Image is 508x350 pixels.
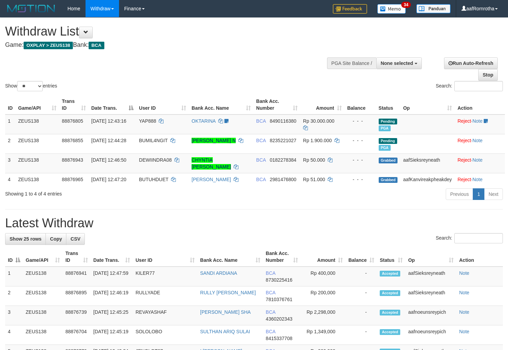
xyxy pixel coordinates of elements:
[405,306,456,325] td: aafnoeunsreypich
[256,177,266,182] span: BCA
[380,271,400,277] span: Accepted
[5,115,15,134] td: 1
[91,286,133,306] td: [DATE] 12:46:19
[457,118,471,124] a: Reject
[62,157,83,163] span: 88876943
[200,329,250,334] a: SULTHAN ARIQ SULAI
[266,297,292,302] span: Copy 7810376761 to clipboard
[62,138,83,143] span: 88876855
[139,177,168,182] span: BUTUHDUET
[346,306,377,325] td: -
[5,134,15,153] td: 2
[457,157,471,163] a: Reject
[256,118,266,124] span: BCA
[5,95,15,115] th: ID
[5,81,57,91] label: Show entries
[66,233,85,245] a: CSV
[400,95,455,115] th: Op: activate to sort column ascending
[133,247,197,267] th: User ID: activate to sort column ascending
[478,69,498,81] a: Stop
[63,267,91,286] td: 88876941
[91,325,133,345] td: [DATE] 12:45:19
[347,118,373,124] div: - - -
[379,138,397,144] span: Pending
[15,95,59,115] th: Game/API: activate to sort column ascending
[301,247,346,267] th: Amount: activate to sort column ascending
[91,138,126,143] span: [DATE] 12:44:28
[62,177,83,182] span: 88876965
[376,95,401,115] th: Status
[459,270,469,276] a: Note
[472,157,483,163] a: Note
[377,247,405,267] th: Status: activate to sort column ascending
[200,270,237,276] a: SANDI ARDIANA
[457,177,471,182] a: Reject
[270,118,297,124] span: Copy 8490116380 to clipboard
[300,95,344,115] th: Amount: activate to sort column ascending
[5,233,46,245] a: Show 25 rows
[139,138,168,143] span: BUMIL4NGIT
[5,216,503,230] h1: Latest Withdraw
[91,306,133,325] td: [DATE] 12:45:25
[405,325,456,345] td: aafnoeunsreypich
[455,115,505,134] td: ·
[197,247,263,267] th: Bank Acc. Name: activate to sort column ascending
[23,286,63,306] td: ZEUS138
[379,177,398,183] span: Grabbed
[301,286,346,306] td: Rp 200,000
[23,306,63,325] td: ZEUS138
[23,325,63,345] td: ZEUS138
[454,81,503,91] input: Search:
[5,188,207,197] div: Showing 1 to 4 of 4 entries
[5,247,23,267] th: ID: activate to sort column descending
[15,153,59,173] td: ZEUS138
[459,309,469,315] a: Note
[270,138,297,143] span: Copy 8235221027 to clipboard
[23,247,63,267] th: Game/API: activate to sort column ascending
[455,173,505,186] td: ·
[333,4,367,14] img: Feedback.jpg
[446,188,473,200] a: Previous
[133,267,197,286] td: KILER77
[416,4,451,13] img: panduan.png
[376,57,422,69] button: None selected
[346,325,377,345] td: -
[200,309,251,315] a: [PERSON_NAME] SHA
[455,95,505,115] th: Action
[5,3,57,14] img: MOTION_logo.png
[381,60,413,66] span: None selected
[436,81,503,91] label: Search:
[266,336,292,341] span: Copy 8415337708 to clipboard
[63,306,91,325] td: 88876739
[256,157,266,163] span: BCA
[303,157,325,163] span: Rp 50.000
[436,233,503,243] label: Search:
[189,95,253,115] th: Bank Acc. Name: activate to sort column ascending
[456,247,503,267] th: Action
[266,309,275,315] span: BCA
[5,42,332,49] h4: Game: Bank:
[454,233,503,243] input: Search:
[379,119,397,124] span: Pending
[59,95,89,115] th: Trans ID: activate to sort column ascending
[484,188,503,200] a: Next
[377,4,406,14] img: Button%20Memo.svg
[346,286,377,306] td: -
[266,277,292,283] span: Copy 8730225416 to clipboard
[62,118,83,124] span: 88876805
[15,115,59,134] td: ZEUS138
[23,267,63,286] td: ZEUS138
[15,134,59,153] td: ZEUS138
[346,267,377,286] td: -
[133,286,197,306] td: RULLYADE
[444,57,498,69] a: Run Auto-Refresh
[327,57,376,69] div: PGA Site Balance /
[379,158,398,163] span: Grabbed
[303,118,335,124] span: Rp 30.000.000
[400,153,455,173] td: aafSieksreyneath
[253,95,300,115] th: Bank Acc. Number: activate to sort column ascending
[266,329,275,334] span: BCA
[45,233,66,245] a: Copy
[266,270,275,276] span: BCA
[63,247,91,267] th: Trans ID: activate to sort column ascending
